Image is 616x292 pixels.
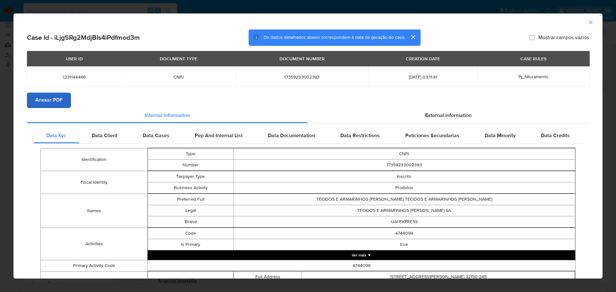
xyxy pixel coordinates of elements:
[518,73,548,80] span: Pj_faturamento
[148,216,233,228] td: Brand
[35,74,114,80] span: 1231144466
[41,148,148,171] td: Identification
[148,171,233,182] td: Taxpayer Type
[233,216,575,228] td: UAI EXPRESS
[92,132,117,139] span: Data Client
[148,205,233,216] td: Legal
[541,132,570,139] span: Data Credits
[41,228,148,260] td: Activities
[233,148,575,160] td: CNPJ
[233,239,575,250] td: true
[233,194,575,205] td: TECIDOS E ARMARINHOS [PERSON_NAME] TECIDOS E ARMARINHOS [PERSON_NAME]
[148,228,233,239] td: Code
[148,182,233,194] td: Business Activity
[234,271,302,283] td: Full Address
[276,53,329,64] div: DOCUMENT NUMBER
[233,205,575,216] td: TECIDOS E ARMARINHOS [PERSON_NAME] SA
[148,160,233,171] td: Number
[148,148,233,160] td: Type
[485,132,516,139] span: Data Minority
[340,132,380,139] span: Data Restrictions
[46,132,66,139] span: Data Kyc
[233,182,575,194] td: Produtos
[143,132,169,139] span: Data Cases
[27,93,71,108] button: Anexar PDF
[13,13,603,279] div: closure-recommendation-modal
[233,171,575,182] td: Inscrito
[402,53,444,64] div: CREATION DATE
[34,128,582,144] div: Detailed internal info
[587,19,593,25] button: Fechar a janela
[35,93,63,107] span: Anexar PDF
[62,53,87,64] div: USER ID
[517,53,550,64] div: CASE RULES
[243,74,361,80] span: 17359233002393
[148,251,575,260] button: Expand array
[148,239,233,250] td: Is Primary
[148,194,233,205] td: Preferred Full
[233,228,575,239] td: 4744099
[538,34,589,41] span: Mostrar campos vazios
[41,194,148,228] td: Names
[41,260,148,271] td: Primary Activity Code
[148,260,576,271] td: 4744099
[268,132,315,139] span: Data Documentation
[27,108,589,123] div: Detailed info
[27,33,140,42] h2: Case Id - iLjg5Rg2MdjBIs4iPdfmod3m
[425,112,472,119] span: External information
[145,112,190,119] span: Internal information
[156,53,201,64] div: DOCUMENT TYPE
[302,271,575,283] td: [STREET_ADDRESS][PERSON_NAME] 32150-245
[233,160,575,171] td: 17359233002393
[376,74,470,80] span: [DATE] 03:11:41
[405,29,421,45] button: cerrar
[263,34,405,41] span: Os dados detalhados abaixo correspondem à data de geração do caso.
[529,35,535,40] input: Mostrar campos vazios
[405,132,459,139] span: Peticiones Secundarias
[129,74,228,80] span: CNPJ
[195,132,243,139] span: Pep And Internal List
[41,171,148,194] td: Fiscal Identity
